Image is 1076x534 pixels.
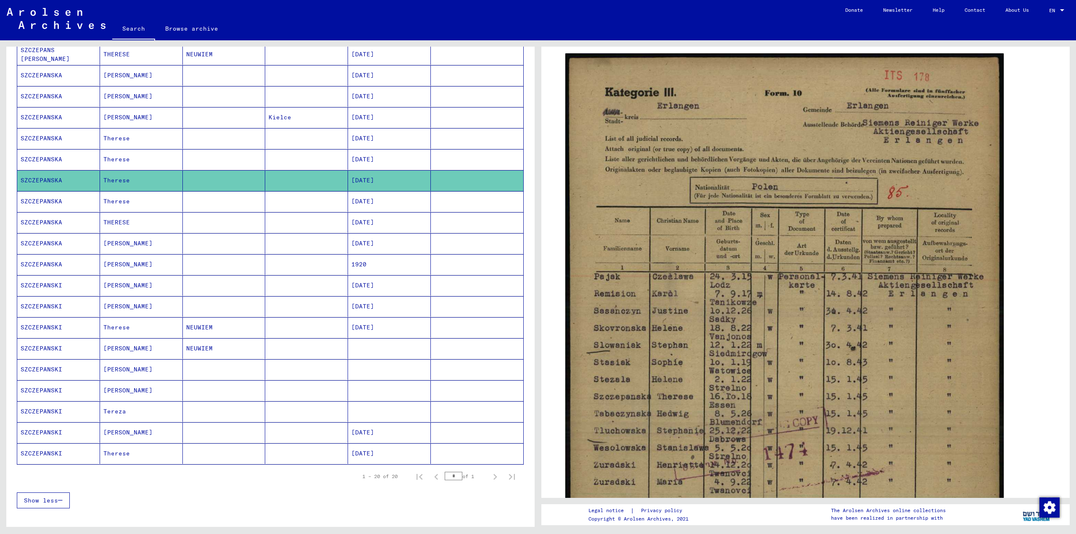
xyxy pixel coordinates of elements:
button: Show less [17,492,70,508]
button: First page [411,468,428,485]
mat-cell: SZCZEPANSKI [17,443,100,464]
mat-cell: [PERSON_NAME] [100,380,183,401]
mat-cell: SZCZEPANSKI [17,380,100,401]
mat-cell: [DATE] [348,191,431,212]
p: Copyright © Arolsen Archives, 2021 [588,515,692,523]
mat-cell: SZCZEPANSKA [17,170,100,191]
mat-cell: Therese [100,443,183,464]
a: Legal notice [588,506,630,515]
mat-cell: [DATE] [348,212,431,233]
div: | [588,506,692,515]
img: Arolsen_neg.svg [7,8,105,29]
mat-cell: Therese [100,191,183,212]
mat-cell: SZCZEPANS [PERSON_NAME] [17,44,100,65]
mat-cell: [PERSON_NAME] [100,338,183,359]
mat-cell: SZCZEPANSKA [17,65,100,86]
mat-cell: SZCZEPANSKI [17,317,100,338]
mat-cell: [PERSON_NAME] [100,86,183,107]
mat-cell: [DATE] [348,422,431,443]
mat-cell: SZCZEPANSKA [17,128,100,149]
mat-cell: SZCZEPANSKA [17,86,100,107]
mat-cell: [DATE] [348,107,431,128]
mat-cell: [PERSON_NAME] [100,296,183,317]
mat-cell: [DATE] [348,149,431,170]
mat-cell: [PERSON_NAME] [100,233,183,254]
mat-cell: SZCZEPANSKA [17,212,100,233]
mat-cell: NEUWIEM [183,338,266,359]
mat-cell: [DATE] [348,44,431,65]
a: Browse archive [155,18,228,39]
a: Privacy policy [634,506,692,515]
mat-cell: [DATE] [348,170,431,191]
mat-cell: THERESE [100,44,183,65]
mat-cell: NEUWIEM [183,44,266,65]
button: Last page [504,468,520,485]
span: EN [1049,8,1058,13]
mat-cell: [PERSON_NAME] [100,422,183,443]
button: Next page [487,468,504,485]
div: 1 – 20 of 20 [362,473,398,480]
mat-cell: Therese [100,149,183,170]
mat-cell: [PERSON_NAME] [100,107,183,128]
a: Search [112,18,155,40]
mat-cell: [DATE] [348,317,431,338]
mat-cell: [PERSON_NAME] [100,359,183,380]
mat-cell: SZCZEPANSKA [17,191,100,212]
mat-cell: Kielce [265,107,348,128]
mat-cell: Therese [100,170,183,191]
mat-cell: SZCZEPANSKI [17,359,100,380]
mat-cell: 1920 [348,254,431,275]
mat-cell: [DATE] [348,233,431,254]
mat-cell: [DATE] [348,275,431,296]
mat-cell: SZCZEPANSKA [17,149,100,170]
mat-cell: SZCZEPANSKI [17,422,100,443]
mat-cell: NEUWIEM [183,317,266,338]
mat-cell: Therese [100,317,183,338]
p: have been realized in partnership with [831,514,946,522]
mat-cell: Therese [100,128,183,149]
img: yv_logo.png [1021,504,1052,525]
mat-cell: SZCZEPANSKA [17,233,100,254]
button: Previous page [428,468,445,485]
img: Change consent [1039,497,1060,518]
mat-cell: [DATE] [348,65,431,86]
mat-cell: [PERSON_NAME] [100,275,183,296]
mat-cell: SZCZEPANSKI [17,296,100,317]
div: of 1 [445,472,487,480]
mat-cell: THERESE [100,212,183,233]
mat-cell: [PERSON_NAME] [100,254,183,275]
mat-cell: SZCZEPANSKI [17,338,100,359]
mat-cell: SZCZEPANSKI [17,275,100,296]
mat-cell: [PERSON_NAME] [100,65,183,86]
p: The Arolsen Archives online collections [831,507,946,514]
mat-cell: [DATE] [348,86,431,107]
mat-cell: SZCZEPANSKI [17,401,100,422]
mat-cell: SZCZEPANSKA [17,107,100,128]
mat-cell: [DATE] [348,128,431,149]
mat-cell: [DATE] [348,443,431,464]
mat-cell: SZCZEPANSKA [17,254,100,275]
mat-cell: Tereza [100,401,183,422]
mat-cell: [DATE] [348,296,431,317]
